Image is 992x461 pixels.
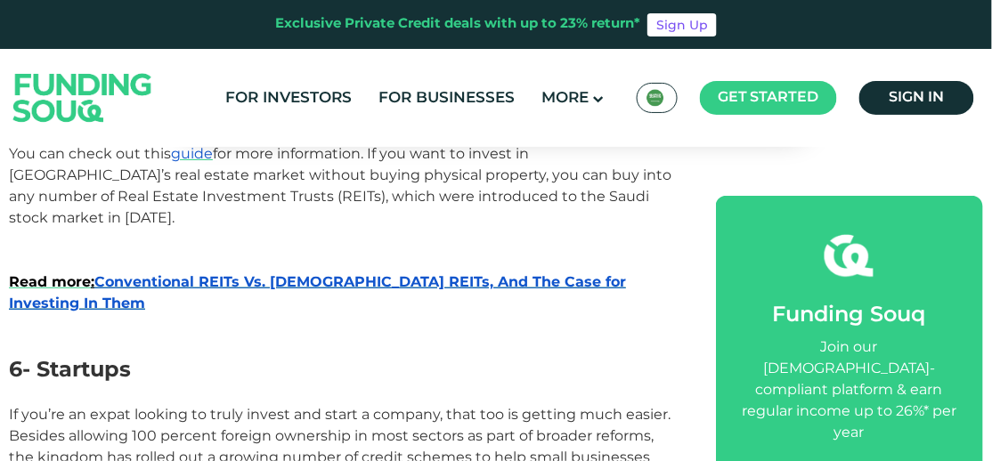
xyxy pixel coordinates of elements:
span: 6- Startups [9,356,131,382]
a: guide [171,145,213,162]
span: You can check out this for more information. If you want to invest in [GEOGRAPHIC_DATA]’s real es... [9,145,671,226]
img: SA Flag [646,89,664,107]
a: Read more [9,273,91,290]
a: :Conventional REITs Vs. [DEMOGRAPHIC_DATA] REITs, And The Case for Investing In Them [9,273,626,311]
a: For Businesses [374,84,519,113]
span: Conventional REITs Vs. [DEMOGRAPHIC_DATA] REITs, And The Case for Investing In Them [9,273,626,311]
span: : [91,273,94,290]
a: Sign in [859,81,974,115]
a: Sign Up [647,13,717,36]
span: Sign in [890,91,945,104]
span: More [541,91,589,106]
div: Exclusive Private Credit deals with up to 23% return* [275,14,640,35]
img: fsicon [825,231,874,280]
span: Get started [718,91,819,104]
div: Join our [DEMOGRAPHIC_DATA]-compliant platform & earn regular income up to 26%* per year [737,337,962,444]
a: For Investors [221,84,356,113]
span: Funding Souq [773,305,926,326]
